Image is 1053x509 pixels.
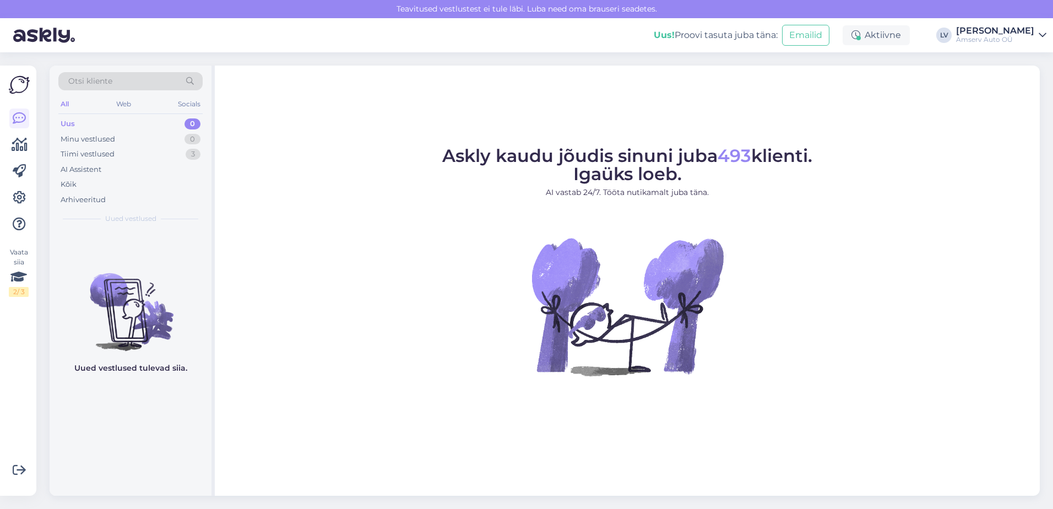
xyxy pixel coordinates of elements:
[442,145,812,185] span: Askly kaudu jõudis sinuni juba klienti. Igaüks loeb.
[936,28,952,43] div: LV
[9,74,30,95] img: Askly Logo
[105,214,156,224] span: Uued vestlused
[74,362,187,374] p: Uued vestlused tulevad siia.
[61,149,115,160] div: Tiimi vestlused
[50,253,211,353] img: No chats
[718,145,751,166] span: 493
[528,207,726,405] img: No Chat active
[956,26,1034,35] div: [PERSON_NAME]
[61,134,115,145] div: Minu vestlused
[442,187,812,198] p: AI vastab 24/7. Tööta nutikamalt juba täna.
[843,25,910,45] div: Aktiivne
[9,287,29,297] div: 2 / 3
[58,97,71,111] div: All
[61,179,77,190] div: Kõik
[68,75,112,87] span: Otsi kliente
[184,134,200,145] div: 0
[114,97,133,111] div: Web
[184,118,200,129] div: 0
[956,26,1046,44] a: [PERSON_NAME]Amserv Auto OÜ
[782,25,829,46] button: Emailid
[176,97,203,111] div: Socials
[61,164,101,175] div: AI Assistent
[9,247,29,297] div: Vaata siia
[61,118,75,129] div: Uus
[61,194,106,205] div: Arhiveeritud
[956,35,1034,44] div: Amserv Auto OÜ
[654,30,675,40] b: Uus!
[186,149,200,160] div: 3
[654,29,778,42] div: Proovi tasuta juba täna:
